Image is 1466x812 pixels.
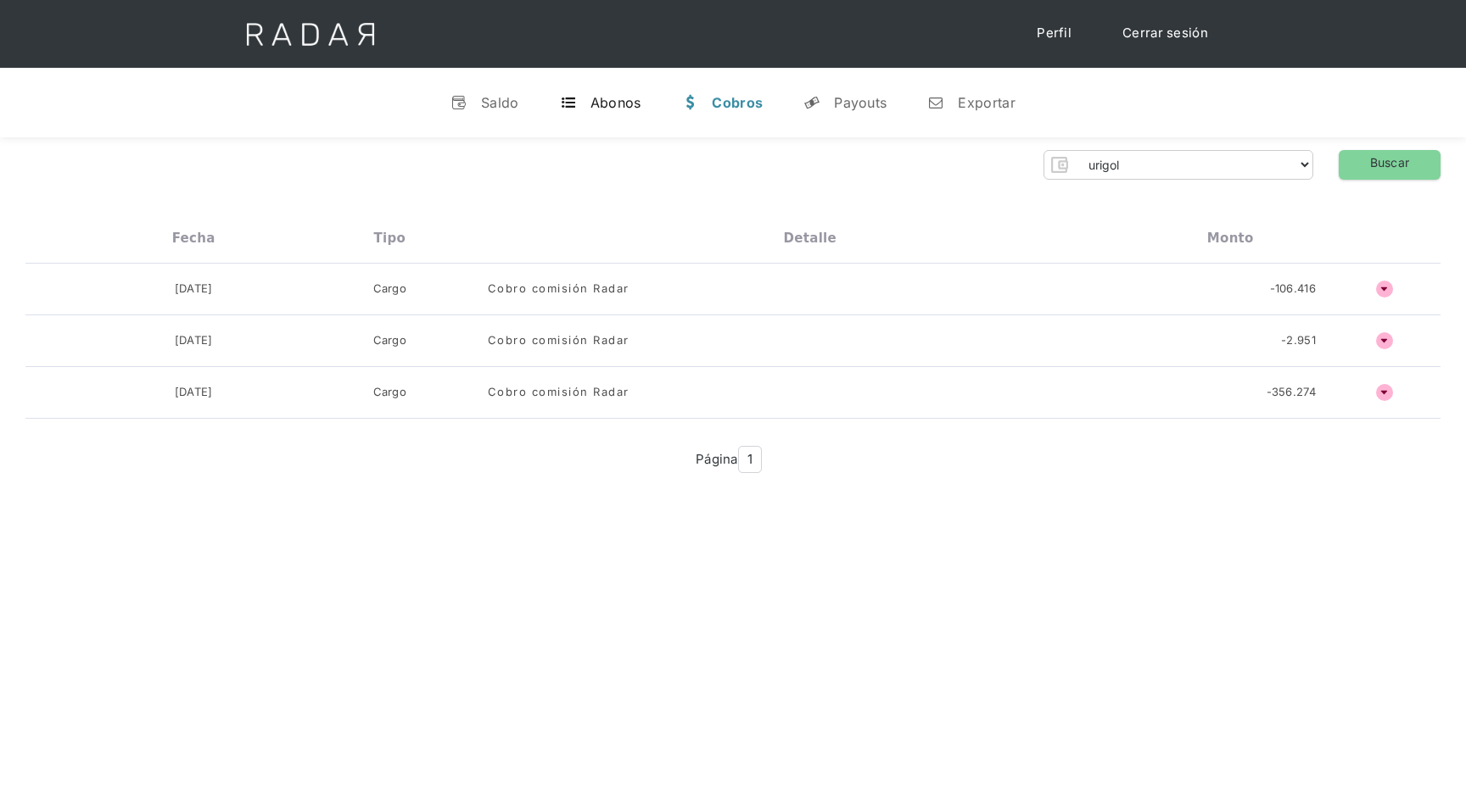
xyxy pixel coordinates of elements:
div: Fecha [172,231,215,246]
div: Cobro comisión Radar [488,384,629,401]
div: -2.951 [1281,332,1316,349]
div: Cargo [373,281,407,298]
div: Cobros [712,94,763,111]
div: Monto [1207,231,1254,246]
a: Buscar [1339,150,1441,180]
h4: ñ [1376,281,1393,298]
div: Cobro comisión Radar [488,332,629,349]
div: v [450,94,467,111]
div: Cobro comisión Radar [488,281,629,298]
div: [DATE] [175,332,213,349]
div: -106.416 [1270,281,1316,298]
div: n [927,94,944,111]
h4: ñ [1376,332,1393,349]
div: Tipo [374,231,406,246]
a: Cerrar sesión [1105,17,1225,50]
div: Página [696,446,762,474]
span: 1 [738,446,762,474]
div: Exportar [958,94,1015,111]
div: -356.274 [1267,384,1316,401]
div: t [560,94,577,111]
div: y [803,94,820,111]
div: Detalle [784,231,837,246]
div: [DATE] [175,281,213,298]
div: Saldo [481,94,519,111]
div: [DATE] [175,384,213,401]
a: Perfil [1020,17,1088,50]
div: Payouts [834,94,887,111]
h4: ñ [1376,384,1393,401]
form: Form [1044,150,1313,180]
div: Cargo [373,332,407,349]
div: Abonos [590,94,641,111]
div: Cargo [373,384,407,401]
div: w [681,94,698,111]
